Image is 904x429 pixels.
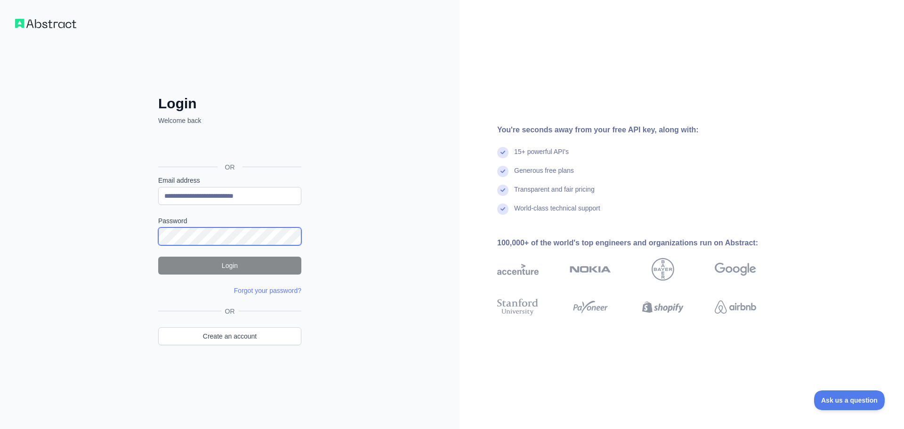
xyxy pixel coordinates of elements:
[514,203,600,222] div: World-class technical support
[497,166,508,177] img: check mark
[158,257,301,275] button: Login
[15,19,76,28] img: Workflow
[497,185,508,196] img: check mark
[158,116,301,125] p: Welcome back
[497,147,508,158] img: check mark
[158,216,301,226] label: Password
[234,287,301,294] a: Forgot your password?
[715,297,756,317] img: airbnb
[514,185,595,203] div: Transparent and fair pricing
[158,176,301,185] label: Email address
[814,390,885,410] iframe: Toggle Customer Support
[497,237,786,249] div: 100,000+ of the world's top engineers and organizations run on Abstract:
[497,203,508,215] img: check mark
[153,136,304,156] iframe: Sign in with Google Button
[218,162,242,172] span: OR
[221,307,239,316] span: OR
[497,258,539,281] img: accenture
[158,327,301,345] a: Create an account
[652,258,674,281] img: bayer
[514,166,574,185] div: Generous free plans
[497,124,786,136] div: You're seconds away from your free API key, along with:
[514,147,569,166] div: 15+ powerful API's
[642,297,684,317] img: shopify
[715,258,756,281] img: google
[158,95,301,112] h2: Login
[570,297,611,317] img: payoneer
[497,297,539,317] img: stanford university
[570,258,611,281] img: nokia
